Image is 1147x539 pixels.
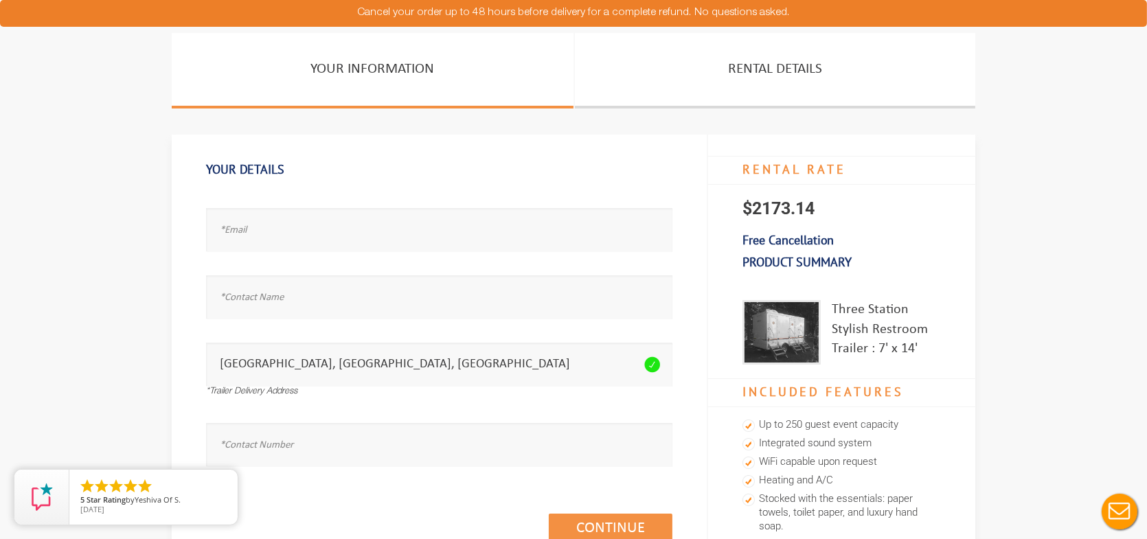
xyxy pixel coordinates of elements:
[93,478,110,494] li: 
[742,453,941,472] li: WiFi capable upon request
[708,378,975,407] h4: Included Features
[135,494,181,505] span: Yeshiva Of S.
[708,185,975,233] p: $2173.14
[206,275,672,319] input: *Contact Name
[137,478,153,494] li: 
[80,504,104,514] span: [DATE]
[80,494,84,505] span: 5
[172,33,573,108] a: Your Information
[206,208,672,251] input: *Email
[206,423,672,466] input: *Contact Number
[832,300,941,365] div: Three Station Stylish Restroom Trailer : 7' x 14'
[742,232,834,248] b: Free Cancellation
[87,494,126,505] span: Star Rating
[108,478,124,494] li: 
[28,483,56,511] img: Review Rating
[206,155,672,184] h1: Your Details
[708,248,975,277] h3: Product Summary
[80,496,227,505] span: by
[206,343,672,386] input: *Trailer Delivery Address
[742,472,941,490] li: Heating and A/C
[708,156,975,185] h4: RENTAL RATE
[575,33,975,108] a: Rental Details
[122,478,139,494] li: 
[742,416,941,435] li: Up to 250 guest event capacity
[206,386,672,399] div: *Trailer Delivery Address
[1092,484,1147,539] button: Live Chat
[79,478,95,494] li: 
[742,435,941,453] li: Integrated sound system
[742,490,941,536] li: Stocked with the essentials: paper towels, toilet paper, and luxury hand soap.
